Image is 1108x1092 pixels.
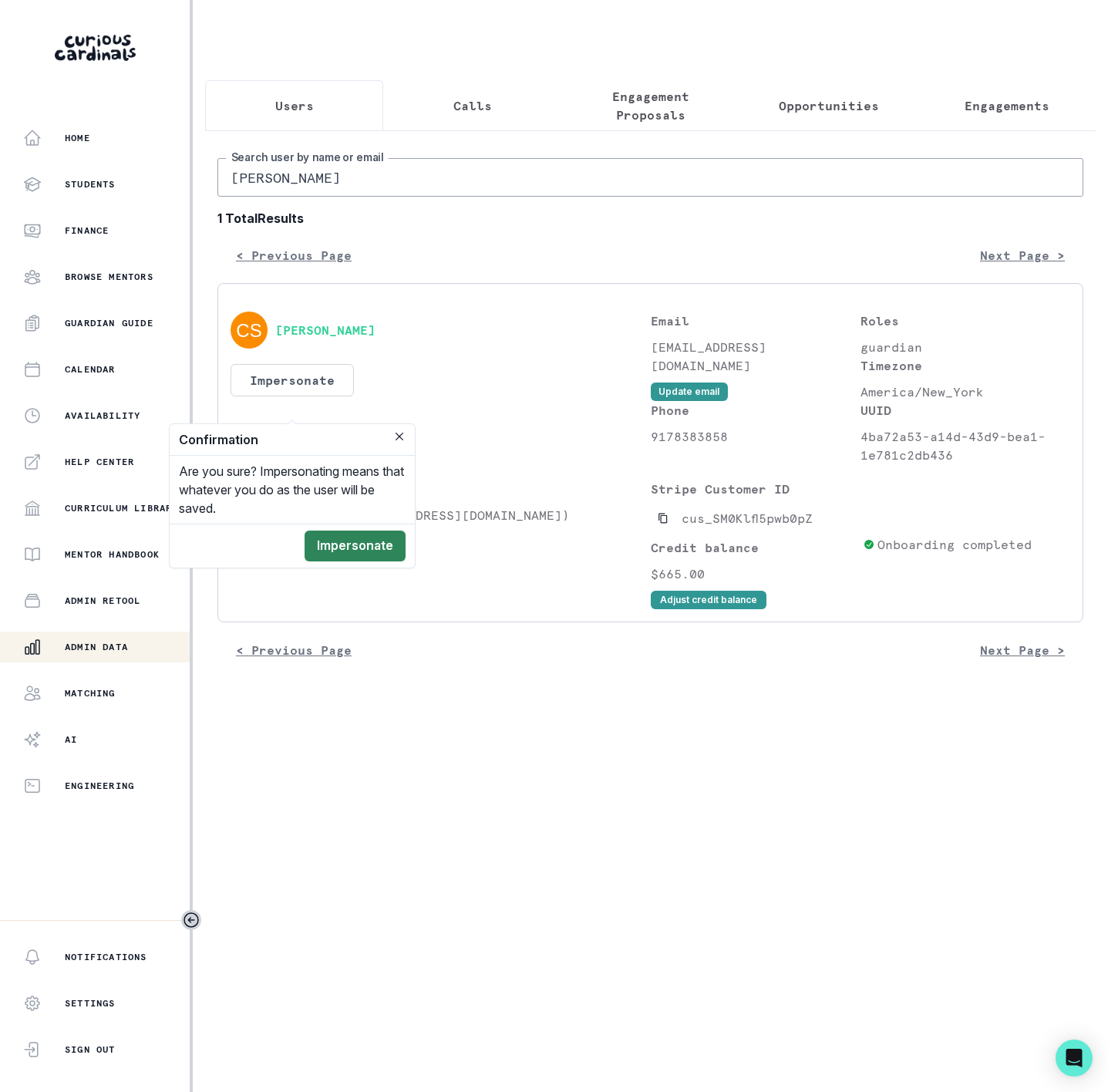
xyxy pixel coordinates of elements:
[65,641,128,653] p: Admin Data
[231,506,651,524] p: [PERSON_NAME] ([EMAIL_ADDRESS][DOMAIN_NAME])
[651,538,857,557] p: Credit balance
[65,780,134,792] p: Engineering
[779,96,879,115] p: Opportunities
[651,565,857,583] p: $665.00
[860,427,1070,464] p: 4ba72a53-a14d-43d9-bea1-1e781c2db436
[65,410,140,422] p: Availability
[651,506,675,531] button: Copied to clipboard
[65,132,90,144] p: Home
[231,364,354,396] button: Impersonate
[170,424,415,456] header: Confirmation
[390,427,409,446] button: Close
[65,271,153,283] p: Browse Mentors
[860,312,1070,330] p: Roles
[651,383,728,401] button: Update email
[217,635,370,666] button: < Previous Page
[860,401,1070,420] p: UUID
[65,317,153,329] p: Guardian Guide
[962,635,1083,666] button: Next Page >
[860,383,1070,401] p: America/New_York
[217,209,1083,228] b: 1 Total Results
[65,997,116,1009] p: Settings
[65,595,140,607] p: Admin Retool
[651,591,766,609] button: Adjust credit balance
[574,87,726,124] p: Engagement Proposals
[217,240,370,271] button: < Previous Page
[65,1043,116,1056] p: Sign Out
[275,96,314,115] p: Users
[65,178,116,190] p: Students
[65,224,109,237] p: Finance
[55,35,136,61] img: Curious Cardinals Logo
[453,96,492,115] p: Calls
[651,312,860,330] p: Email
[651,401,860,420] p: Phone
[65,733,77,746] p: AI
[65,363,116,376] p: Calendar
[651,427,860,446] p: 9178383858
[275,322,376,338] button: [PERSON_NAME]
[65,951,147,963] p: Notifications
[651,338,860,375] p: [EMAIL_ADDRESS][DOMAIN_NAME]
[170,456,415,524] div: Are you sure? Impersonating means that whatever you do as the user will be saved.
[965,96,1049,115] p: Engagements
[65,456,134,468] p: Help Center
[181,910,201,930] button: Toggle sidebar
[231,480,651,498] p: Students
[860,338,1070,356] p: guardian
[65,687,116,699] p: Matching
[682,509,813,527] p: cus_SM0Klfl5pwb0pZ
[877,535,1032,554] p: Onboarding completed
[1056,1040,1093,1077] div: Open Intercom Messenger
[651,480,857,498] p: Stripe Customer ID
[962,240,1083,271] button: Next Page >
[305,531,406,561] button: Impersonate
[65,548,160,561] p: Mentor Handbook
[65,502,179,514] p: Curriculum Library
[231,312,268,349] img: svg
[860,356,1070,375] p: Timezone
